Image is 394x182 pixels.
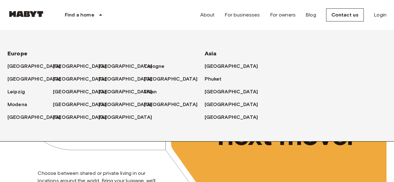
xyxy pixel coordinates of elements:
[53,63,107,69] font: [GEOGRAPHIC_DATA]
[144,101,204,109] a: [GEOGRAPHIC_DATA]
[98,101,152,107] font: [GEOGRAPHIC_DATA]
[205,63,264,70] a: [GEOGRAPHIC_DATA]
[144,63,171,70] a: Cologne
[7,11,45,17] img: Habyt
[205,63,258,69] font: [GEOGRAPHIC_DATA]
[98,101,158,109] a: [GEOGRAPHIC_DATA]
[374,11,387,19] a: Login
[205,75,228,83] a: Phuket
[98,114,158,121] a: [GEOGRAPHIC_DATA]
[205,89,258,95] font: [GEOGRAPHIC_DATA]
[270,11,296,19] a: For owners
[98,89,152,95] font: [GEOGRAPHIC_DATA]
[144,76,197,82] font: [GEOGRAPHIC_DATA]
[225,12,260,18] font: For businesses
[53,63,113,70] a: [GEOGRAPHIC_DATA]
[205,50,217,57] font: Asia
[53,101,107,107] font: [GEOGRAPHIC_DATA]
[7,89,25,95] font: Leipzig
[306,11,316,19] a: Blog
[200,11,215,19] a: About
[65,12,94,18] font: Find a home
[144,63,164,69] font: Cologne
[306,12,316,18] font: Blog
[7,63,61,69] font: [GEOGRAPHIC_DATA]
[7,75,67,83] a: [GEOGRAPHIC_DATA]
[144,101,197,107] font: [GEOGRAPHIC_DATA]
[53,114,113,121] a: [GEOGRAPHIC_DATA]
[205,76,222,82] font: Phuket
[205,101,258,107] font: [GEOGRAPHIC_DATA]
[98,88,158,96] a: [GEOGRAPHIC_DATA]
[53,89,107,95] font: [GEOGRAPHIC_DATA]
[53,76,107,82] font: [GEOGRAPHIC_DATA]
[7,114,61,120] font: [GEOGRAPHIC_DATA]
[205,101,264,109] a: [GEOGRAPHIC_DATA]
[205,88,264,96] a: [GEOGRAPHIC_DATA]
[98,63,152,69] font: [GEOGRAPHIC_DATA]
[98,76,152,82] font: [GEOGRAPHIC_DATA]
[270,12,296,18] font: For owners
[144,88,163,96] a: Milan
[7,63,67,70] a: [GEOGRAPHIC_DATA]
[205,114,264,121] a: [GEOGRAPHIC_DATA]
[98,114,152,120] font: [GEOGRAPHIC_DATA]
[200,12,215,18] font: About
[144,75,204,83] a: [GEOGRAPHIC_DATA]
[326,8,364,21] a: Contact us
[53,101,113,109] a: [GEOGRAPHIC_DATA]
[374,12,387,18] font: Login
[225,11,260,19] a: For businesses
[98,63,158,70] a: [GEOGRAPHIC_DATA]
[205,114,258,120] font: [GEOGRAPHIC_DATA]
[53,114,107,120] font: [GEOGRAPHIC_DATA]
[7,76,61,82] font: [GEOGRAPHIC_DATA]
[7,101,33,109] a: Modena
[7,114,67,121] a: [GEOGRAPHIC_DATA]
[53,75,113,83] a: [GEOGRAPHIC_DATA]
[7,88,31,96] a: Leipzig
[144,89,157,95] font: Milan
[53,88,113,96] a: [GEOGRAPHIC_DATA]
[7,50,27,57] font: Europe
[331,12,359,18] font: Contact us
[98,75,158,83] a: [GEOGRAPHIC_DATA]
[7,101,27,107] font: Modena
